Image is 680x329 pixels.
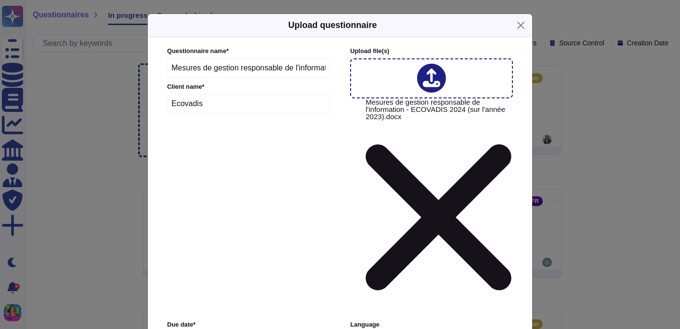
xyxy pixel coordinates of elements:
input: Enter company name of the client [167,94,330,113]
h5: Upload questionnaire [288,19,377,32]
label: Due date [167,322,329,328]
label: Questionnaire name [167,48,330,55]
input: Enter questionnaire name [167,58,330,78]
label: Language [351,322,513,328]
span: Mesures de gestion responsable de l'information - ECOVADIS 2024 (sur l'année 2023).docx [366,98,511,315]
button: Close [513,18,528,33]
span: Upload file (s) [350,47,389,55]
label: Client name [167,84,330,90]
